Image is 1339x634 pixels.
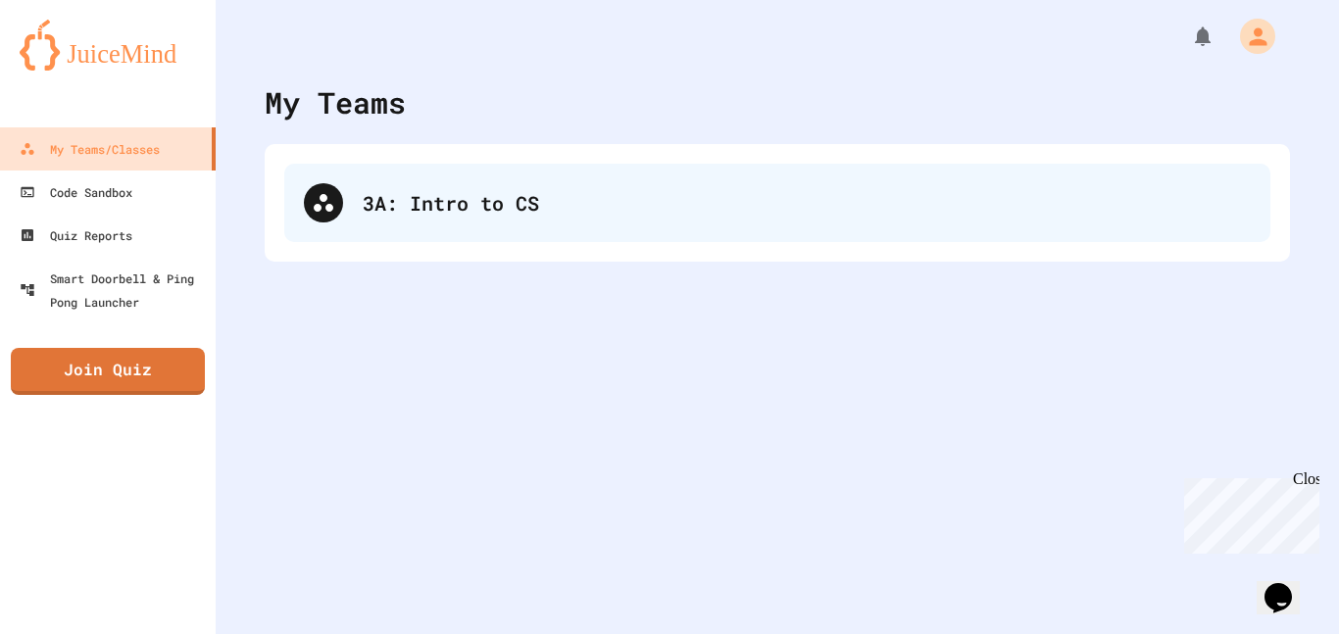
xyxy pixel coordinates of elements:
[1219,14,1280,59] div: My Account
[1155,20,1219,53] div: My Notifications
[20,267,208,314] div: Smart Doorbell & Ping Pong Launcher
[1176,470,1319,554] iframe: chat widget
[20,137,160,161] div: My Teams/Classes
[363,188,1251,218] div: 3A: Intro to CS
[265,80,406,124] div: My Teams
[20,180,132,204] div: Code Sandbox
[8,8,135,124] div: Chat with us now!Close
[284,164,1270,242] div: 3A: Intro to CS
[20,20,196,71] img: logo-orange.svg
[20,223,132,247] div: Quiz Reports
[11,348,205,395] a: Join Quiz
[1257,556,1319,614] iframe: chat widget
